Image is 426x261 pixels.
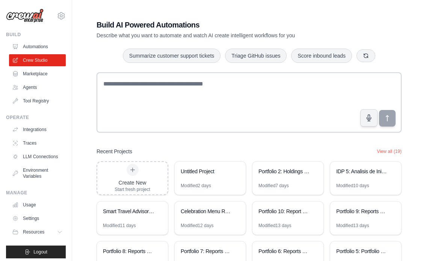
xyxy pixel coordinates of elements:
a: Integrations [9,124,66,136]
a: Agents [9,81,66,93]
div: Modified 13 days [258,223,291,229]
a: LLM Connections [9,151,66,163]
div: Celebration Menu Recommendation Platform [181,208,232,215]
div: Portfolio 5: Portfolio Management Strategy Automation [336,247,388,255]
button: Summarize customer support tickets [123,49,221,63]
div: Start fresh project [115,186,150,192]
button: Resources [9,226,66,238]
div: Modified 10 days [336,183,369,189]
div: Modified 12 days [181,223,213,229]
a: Environment Variables [9,164,66,182]
div: Modified 13 days [336,223,369,229]
span: Logout [33,249,47,255]
img: Logo [6,9,44,23]
div: Modified 2 days [181,183,211,189]
button: Triage GitHub issues [225,49,287,63]
a: Tool Registry [9,95,66,107]
div: Modified 7 days [258,183,289,189]
div: Manage [6,190,66,196]
div: Modified 11 days [103,223,136,229]
a: Usage [9,199,66,211]
div: Portfolio 8: Reports 3 - Portfolio Investment Optimization Reports Generator [103,247,154,255]
button: View all (19) [377,148,402,154]
h1: Build AI Powered Automations [97,20,349,30]
div: Portfolio 7: Reports 2 - Initiatives KPIs [181,247,232,255]
h3: Recent Projects [97,148,132,155]
button: Click to speak your automation idea [360,109,378,127]
div: Smart Travel Advisory Assistant [103,208,154,215]
button: Score inbound leads [291,49,352,63]
div: Untitled Project [181,168,232,175]
div: Build [6,32,66,38]
div: Portfolio 9: Reports 4 - Portfolio Investment Roadmap Generator [336,208,388,215]
a: Automations [9,41,66,53]
div: Create New [115,179,150,186]
div: Portfolio 6: Reports 1 - Portfolio Optimization - Automation 1: Initiative Lists [258,247,310,255]
div: Operate [6,114,66,121]
div: Portfolio 2: Holdings Batch Analyzer [258,168,310,175]
div: Portfolio 10: Report 5 - TSR and EVA overall impact [258,208,310,215]
button: Get new suggestions [357,49,375,62]
button: Logout [6,246,66,258]
a: Crew Studio [9,54,66,66]
span: Resources [23,229,44,235]
div: IDP 5: Analisis de Iniciativas - Casos de Exito y Evaluacion EVA [336,168,388,175]
a: Settings [9,212,66,224]
a: Marketplace [9,68,66,80]
p: Describe what you want to automate and watch AI create intelligent workflows for you [97,32,349,39]
a: Traces [9,137,66,149]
